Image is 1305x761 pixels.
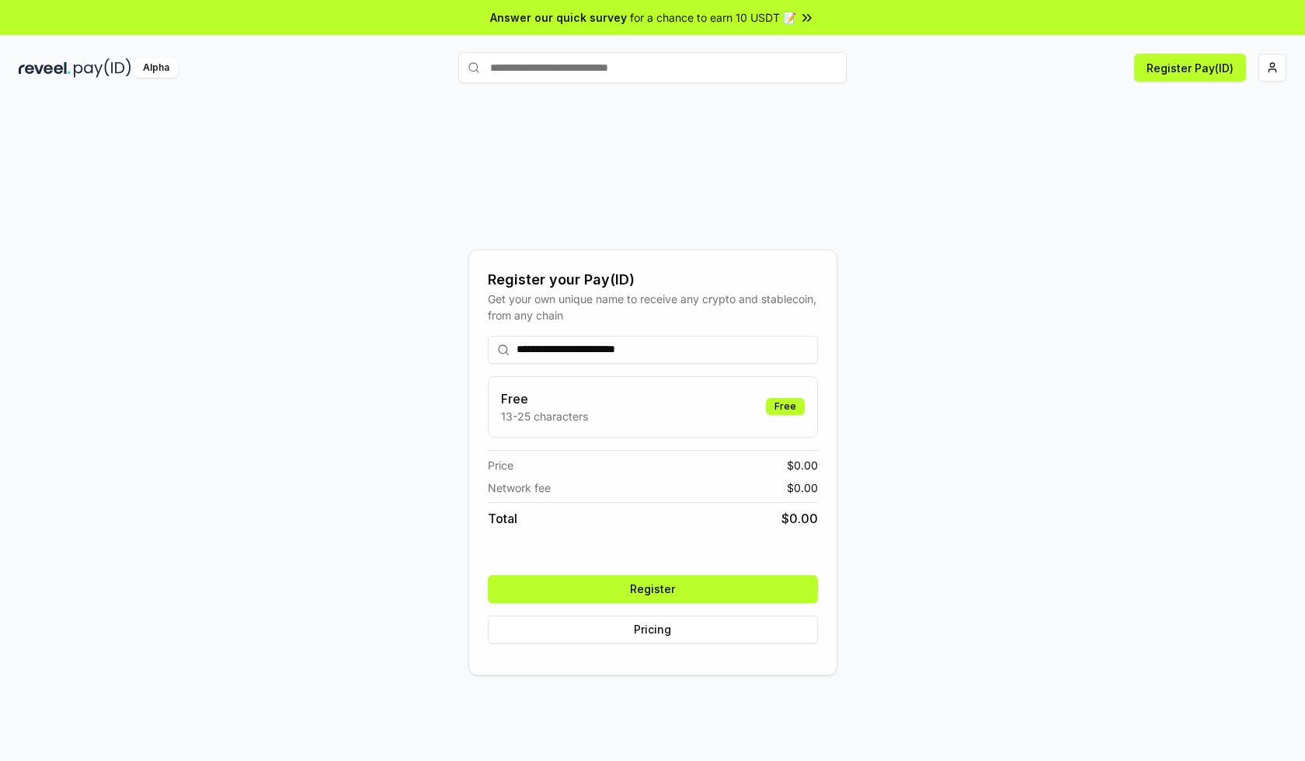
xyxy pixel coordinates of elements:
span: Network fee [488,480,551,496]
span: for a chance to earn 10 USDT 📝 [630,9,796,26]
span: $ 0.00 [787,457,818,473]
div: Get your own unique name to receive any crypto and stablecoin, from any chain [488,291,818,323]
div: Register your Pay(ID) [488,269,818,291]
img: pay_id [74,58,131,78]
span: Answer our quick survey [490,9,627,26]
div: Alpha [134,58,178,78]
span: Price [488,457,513,473]
span: $ 0.00 [781,509,818,528]
p: 13-25 characters [501,408,588,424]
button: Pricing [488,616,818,644]
button: Register [488,575,818,603]
span: Total [488,509,517,528]
span: $ 0.00 [787,480,818,496]
h3: Free [501,389,588,408]
div: Free [766,398,805,415]
img: reveel_dark [19,58,71,78]
button: Register Pay(ID) [1134,54,1246,82]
